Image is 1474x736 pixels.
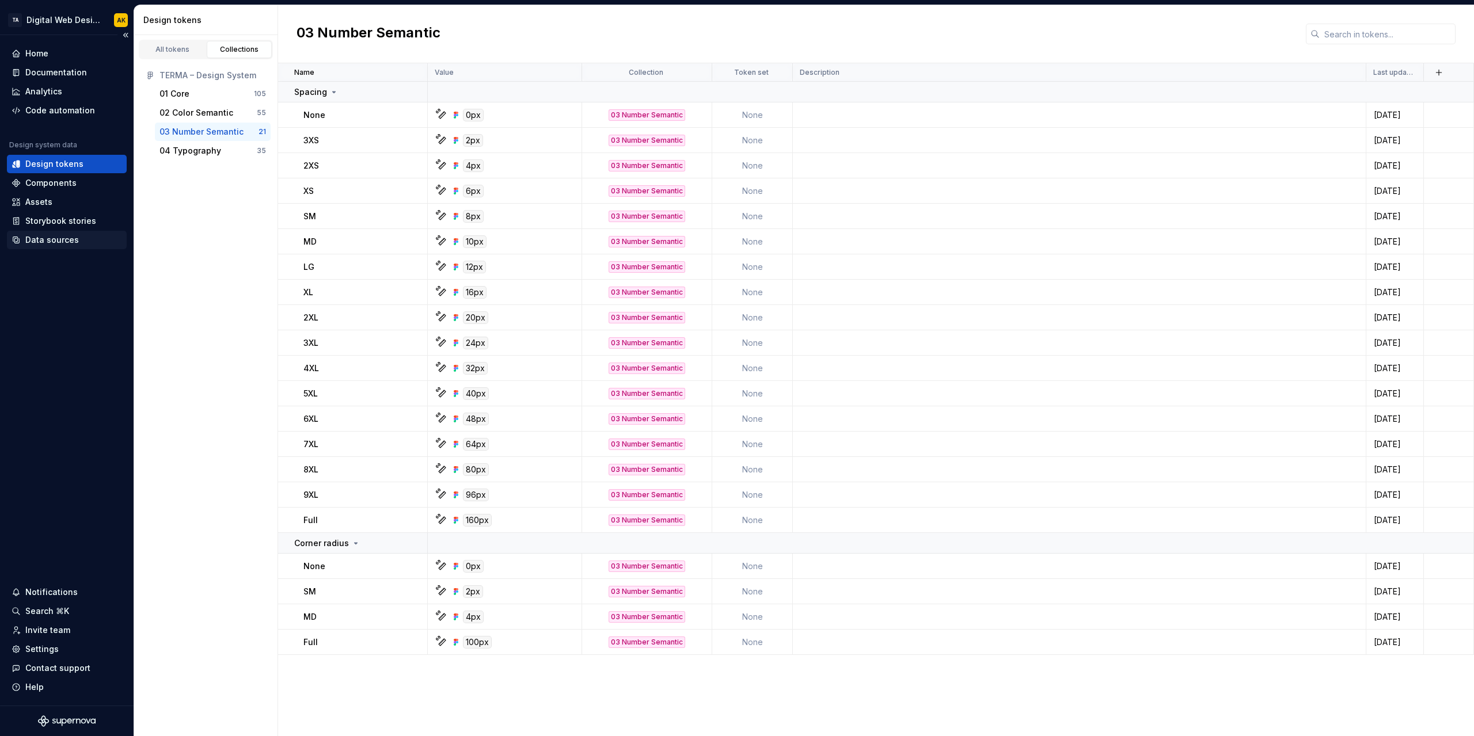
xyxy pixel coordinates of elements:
[463,109,484,121] div: 0px
[1367,211,1423,222] div: [DATE]
[7,101,127,120] a: Code automation
[712,280,793,305] td: None
[609,160,685,171] div: 03 Number Semantic
[463,362,488,375] div: 32px
[303,363,319,374] p: 4XL
[7,212,127,230] a: Storybook stories
[1367,413,1423,425] div: [DATE]
[1367,337,1423,349] div: [DATE]
[609,586,685,597] div: 03 Number Semantic
[7,155,127,173] a: Design tokens
[463,438,489,451] div: 64px
[463,611,484,623] div: 4px
[303,514,318,526] p: Full
[303,211,316,222] p: SM
[463,311,488,324] div: 20px
[294,86,327,98] p: Spacing
[25,662,90,674] div: Contact support
[1367,287,1423,298] div: [DATE]
[1367,160,1423,171] div: [DATE]
[159,70,266,81] div: TERMA – Design System
[1367,312,1423,323] div: [DATE]
[303,464,318,475] p: 8XL
[25,643,59,655] div: Settings
[463,413,489,425] div: 48px
[712,381,793,406] td: None
[712,305,793,330] td: None
[712,406,793,432] td: None
[25,105,95,116] div: Code automation
[463,261,486,273] div: 12px
[463,337,488,349] div: 24px
[1367,261,1423,273] div: [DATE]
[712,153,793,178] td: None
[303,413,318,425] p: 6XL
[712,178,793,204] td: None
[463,185,484,197] div: 6px
[1367,586,1423,597] div: [DATE]
[144,45,202,54] div: All tokens
[1367,236,1423,247] div: [DATE]
[259,127,266,136] div: 21
[712,128,793,153] td: None
[25,158,83,170] div: Design tokens
[1367,185,1423,197] div: [DATE]
[294,537,349,549] p: Corner radius
[609,636,685,648] div: 03 Number Semantic
[7,82,127,101] a: Analytics
[609,312,685,323] div: 03 Number Semantic
[303,388,318,399] p: 5XL
[463,235,487,248] div: 10px
[25,586,78,598] div: Notifications
[609,363,685,374] div: 03 Number Semantic
[1367,363,1423,374] div: [DATE]
[1367,438,1423,450] div: [DATE]
[1373,68,1414,77] p: Last updated
[7,678,127,696] button: Help
[1367,388,1423,399] div: [DATE]
[712,356,793,381] td: None
[7,231,127,249] a: Data sources
[712,604,793,630] td: None
[26,14,100,26] div: Digital Web Design
[25,681,44,693] div: Help
[303,560,325,572] p: None
[303,312,318,323] p: 2XL
[609,337,685,349] div: 03 Number Semantic
[155,142,271,160] button: 04 Typography35
[609,388,685,399] div: 03 Number Semantic
[25,67,87,78] div: Documentation
[38,715,96,727] a: Supernova Logo
[211,45,268,54] div: Collections
[712,204,793,229] td: None
[303,586,316,597] p: SM
[25,215,96,227] div: Storybook stories
[712,482,793,508] td: None
[303,337,318,349] p: 3XL
[159,126,244,138] div: 03 Number Semantic
[155,85,271,103] button: 01 Core105
[7,63,127,82] a: Documentation
[629,68,663,77] p: Collection
[25,624,70,636] div: Invite team
[303,160,319,171] p: 2XS
[463,514,492,527] div: 160px
[463,636,492,649] div: 100px
[609,109,685,121] div: 03 Number Semantic
[9,140,77,150] div: Design system data
[294,68,314,77] p: Name
[25,605,69,617] div: Search ⌘K
[712,330,793,356] td: None
[712,432,793,457] td: None
[25,234,79,246] div: Data sources
[800,68,839,77] p: Description
[7,659,127,677] button: Contact support
[25,48,48,59] div: Home
[609,261,685,273] div: 03 Number Semantic
[463,286,487,299] div: 16px
[155,104,271,122] button: 02 Color Semantic55
[159,107,233,119] div: 02 Color Semantic
[712,579,793,604] td: None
